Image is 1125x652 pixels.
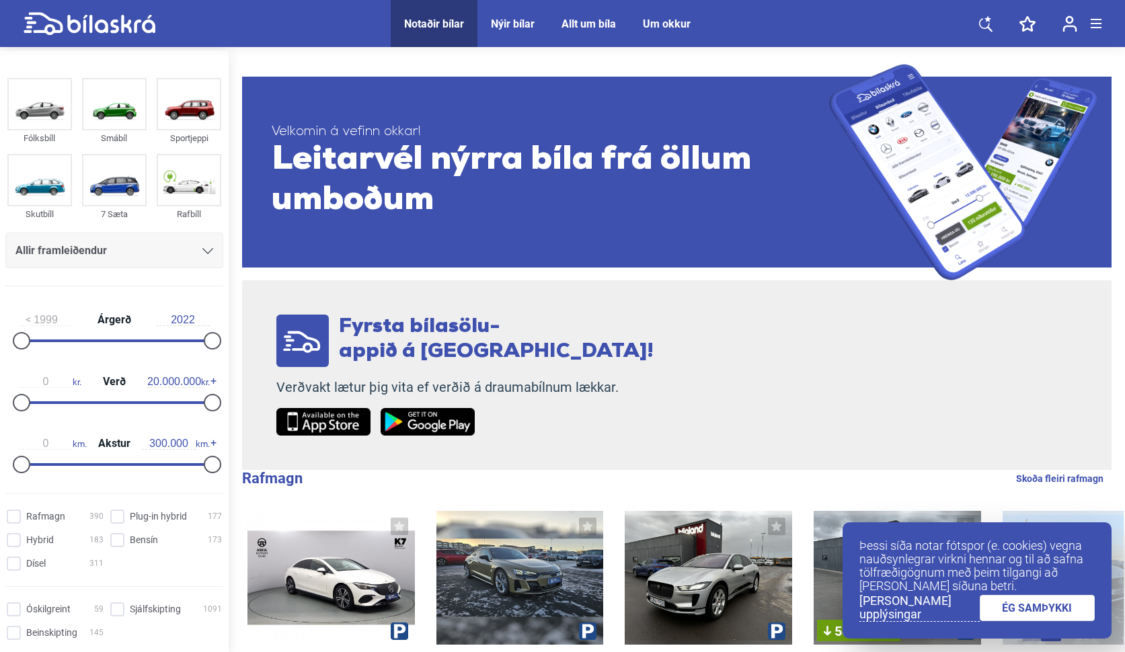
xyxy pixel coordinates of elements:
[7,130,72,146] div: Fólksbíll
[130,602,181,616] span: Sjálfskipting
[491,17,535,30] a: Nýir bílar
[26,602,71,616] span: Óskilgreint
[208,510,222,524] span: 177
[859,594,980,622] a: [PERSON_NAME] upplýsingar
[272,140,829,221] span: Leitarvél nýrra bíla frá öllum umboðum
[824,624,894,638] span: 500.000
[89,533,104,547] span: 183
[26,533,54,547] span: Hybrid
[95,438,134,449] span: Akstur
[242,470,303,487] b: Rafmagn
[89,510,104,524] span: 390
[7,206,72,222] div: Skutbíll
[26,510,65,524] span: Rafmagn
[15,241,107,260] span: Allir framleiðendur
[272,124,829,140] span: Velkomin á vefinn okkar!
[208,533,222,547] span: 173
[130,510,187,524] span: Plug-in hybrid
[142,438,210,450] span: km.
[89,557,104,571] span: 311
[26,557,46,571] span: Dísel
[980,595,1095,621] a: ÉG SAMÞYKKI
[19,376,81,388] span: kr.
[130,533,158,547] span: Bensín
[26,626,77,640] span: Beinskipting
[157,130,221,146] div: Sportjeppi
[859,539,1095,593] p: Þessi síða notar fótspor (e. cookies) vegna nauðsynlegrar virkni hennar og til að safna tölfræðig...
[242,64,1112,280] a: Velkomin á vefinn okkar!Leitarvél nýrra bíla frá öllum umboðum
[1016,470,1103,487] a: Skoða fleiri rafmagn
[19,438,87,450] span: km.
[94,602,104,616] span: 59
[203,602,222,616] span: 1091
[89,626,104,640] span: 145
[276,379,654,396] p: Verðvakt lætur þig vita ef verðið á draumabílnum lækkar.
[404,17,464,30] a: Notaðir bílar
[100,376,129,387] span: Verð
[94,315,134,325] span: Árgerð
[147,376,210,388] span: kr.
[339,317,654,362] span: Fyrsta bílasölu- appið á [GEOGRAPHIC_DATA]!
[157,206,221,222] div: Rafbíll
[1062,15,1077,32] img: user-login.svg
[82,130,147,146] div: Smábíl
[643,17,691,30] a: Um okkur
[561,17,616,30] a: Allt um bíla
[82,206,147,222] div: 7 Sæta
